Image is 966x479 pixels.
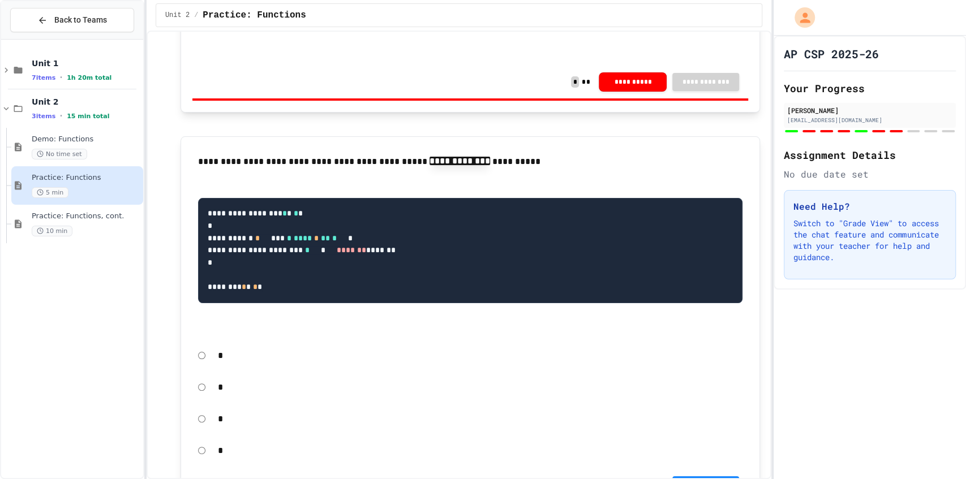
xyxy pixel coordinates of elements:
span: 15 min total [67,113,109,120]
span: Practice: Functions [32,173,141,183]
span: Unit 1 [32,58,141,68]
span: No time set [32,149,87,159]
span: Unit 2 [32,97,141,107]
h2: Assignment Details [784,147,956,163]
span: Practice: Functions, cont. [32,212,141,221]
span: 7 items [32,74,55,81]
span: 5 min [32,187,68,198]
div: My Account [783,5,818,31]
span: 3 items [32,113,55,120]
span: • [60,73,62,82]
p: Switch to "Grade View" to access the chat feature and communicate with your teacher for help and ... [793,218,946,263]
span: 1h 20m total [67,74,111,81]
span: • [60,111,62,120]
span: Unit 2 [165,11,190,20]
h2: Your Progress [784,80,956,96]
span: Back to Teams [54,14,107,26]
h1: AP CSP 2025-26 [784,46,879,62]
span: / [194,11,198,20]
span: Demo: Functions [32,135,141,144]
span: Practice: Functions [203,8,306,22]
div: [EMAIL_ADDRESS][DOMAIN_NAME] [787,116,952,124]
div: [PERSON_NAME] [787,105,952,115]
h3: Need Help? [793,200,946,213]
span: 10 min [32,226,72,236]
div: No due date set [784,167,956,181]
